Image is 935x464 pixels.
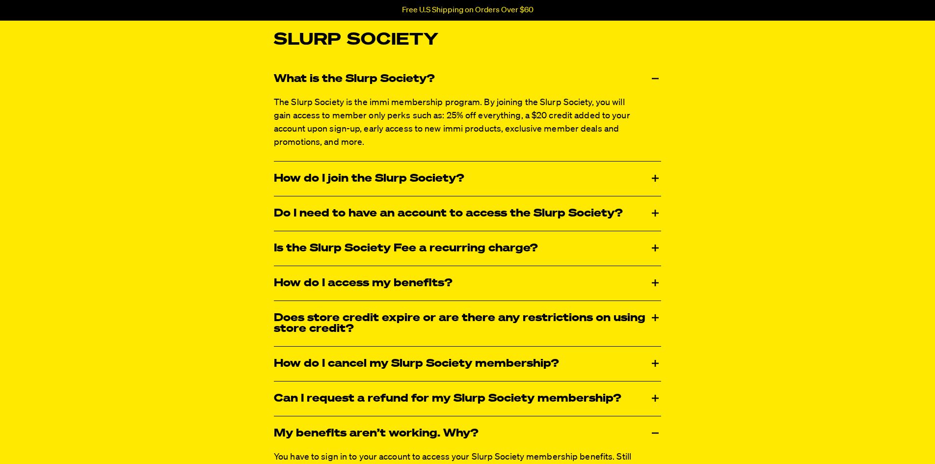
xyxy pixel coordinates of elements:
[274,347,661,381] div: How do I cancel my Slurp Society membership?
[274,231,661,266] div: Is the Slurp Society Fee a recurring charge?
[274,62,661,96] div: What is the Slurp Society?
[274,196,661,231] div: Do I need to have an account to access the Slurp Society?
[274,30,661,50] h2: Slurp Society
[402,6,534,15] p: Free U.S Shipping on Orders Over $60
[274,301,661,346] div: Does store credit expire or are there any restrictions on using store credit?
[274,382,661,416] div: Can I request a refund for my Slurp Society membership?
[274,416,661,451] div: My benefits aren’t working. Why?
[274,266,661,300] div: How do I access my benefits?
[274,162,661,196] div: How do I join the Slurp Society?
[274,96,634,149] p: The Slurp Society is the immi membership program. By joining the Slurp Society, you will gain acc...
